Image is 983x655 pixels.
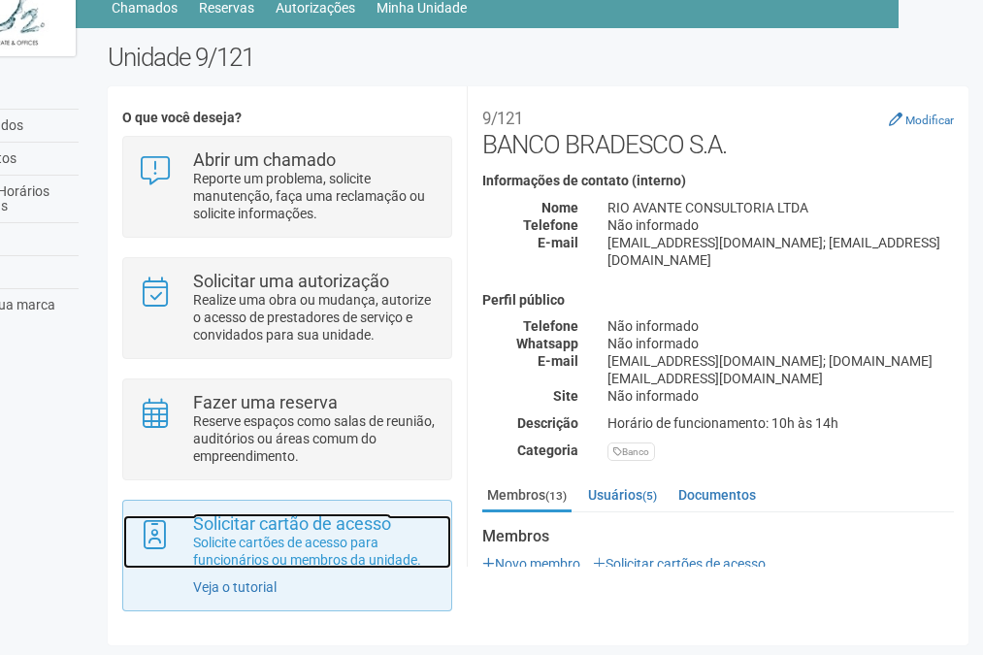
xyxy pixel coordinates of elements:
[545,489,567,503] small: (13)
[138,273,436,344] a: Solicitar uma autorização Realize uma obra ou mudança, autorize o acesso de prestadores de serviç...
[482,101,954,159] h2: BANCO BRADESCO S.A.
[673,480,761,509] a: Documentos
[593,556,766,572] a: Solicitar cartões de acesso
[538,235,578,250] strong: E-mail
[482,293,954,308] h4: Perfil público
[593,234,968,269] div: [EMAIL_ADDRESS][DOMAIN_NAME]; [EMAIL_ADDRESS][DOMAIN_NAME]
[138,151,436,222] a: Abrir um chamado Reporte um problema, solicite manutenção, faça uma reclamação ou solicite inform...
[193,170,437,222] p: Reporte um problema, solicite manutenção, faça uma reclamação ou solicite informações.
[523,217,578,233] strong: Telefone
[642,489,657,503] small: (5)
[122,111,451,125] h4: O que você deseja?
[593,317,968,335] div: Não informado
[593,387,968,405] div: Não informado
[523,318,578,334] strong: Telefone
[538,353,578,369] strong: E-mail
[583,480,662,509] a: Usuários(5)
[193,412,437,465] p: Reserve espaços como salas de reunião, auditórios ou áreas comum do empreendimento.
[517,442,578,458] strong: Categoria
[593,335,968,352] div: Não informado
[193,513,391,534] strong: Solicitar cartão de acesso
[889,112,954,127] a: Modificar
[553,388,578,404] strong: Site
[482,528,954,545] strong: Membros
[482,556,580,572] a: Novo membro
[541,200,578,215] strong: Nome
[482,174,954,188] h4: Informações de contato (interno)
[193,579,277,595] a: Veja o tutorial
[108,43,968,72] h2: Unidade 9/121
[593,216,968,234] div: Não informado
[516,336,578,351] strong: Whatsapp
[593,414,968,432] div: Horário de funcionamento: 10h às 14h
[482,480,572,512] a: Membros(13)
[593,352,968,387] div: [EMAIL_ADDRESS][DOMAIN_NAME]; [DOMAIN_NAME][EMAIL_ADDRESS][DOMAIN_NAME]
[193,291,437,344] p: Realize uma obra ou mudança, autorize o acesso de prestadores de serviço e convidados para sua un...
[905,114,954,127] small: Modificar
[482,109,523,128] small: 9/121
[138,394,436,465] a: Fazer uma reserva Reserve espaços como salas de reunião, auditórios ou áreas comum do empreendime...
[593,199,968,216] div: RIO AVANTE CONSULTORIA LTDA
[193,271,389,291] strong: Solicitar uma autorização
[193,392,338,412] strong: Fazer uma reserva
[193,534,437,569] p: Solicite cartões de acesso para funcionários ou membros da unidade.
[517,415,578,431] strong: Descrição
[138,515,436,569] a: Solicitar cartão de acesso Solicite cartões de acesso para funcionários ou membros da unidade.
[607,442,655,461] div: Banco
[193,149,336,170] strong: Abrir um chamado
